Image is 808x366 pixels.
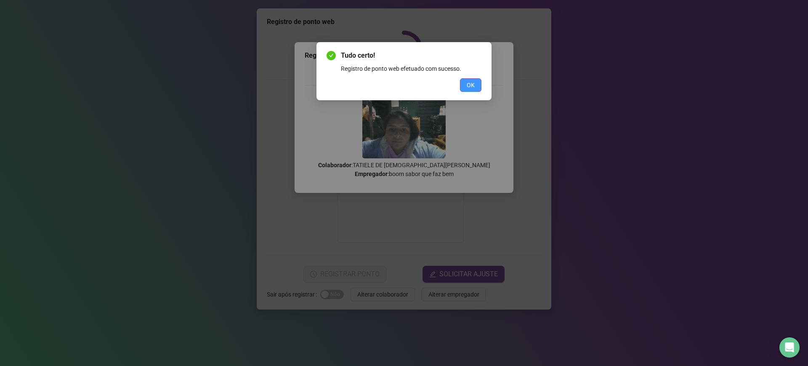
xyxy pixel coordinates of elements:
[341,64,481,73] div: Registro de ponto web efetuado com sucesso.
[341,51,481,61] span: Tudo certo!
[460,78,481,92] button: OK
[327,51,336,60] span: check-circle
[467,80,475,90] span: OK
[779,337,800,358] div: Open Intercom Messenger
